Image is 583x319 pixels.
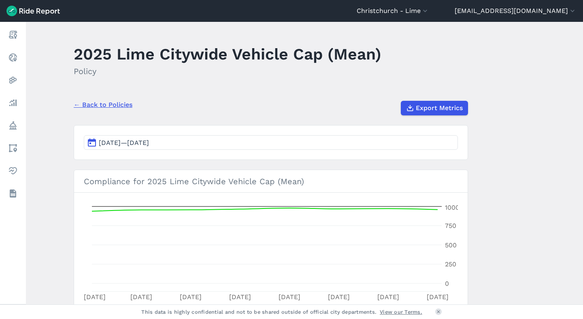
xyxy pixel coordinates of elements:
[455,6,577,16] button: [EMAIL_ADDRESS][DOMAIN_NAME]
[6,73,20,87] a: Heatmaps
[6,6,60,16] img: Ride Report
[6,164,20,178] a: Health
[99,139,149,147] span: [DATE]—[DATE]
[445,222,456,230] tspan: 750
[229,293,251,301] tspan: [DATE]
[84,135,458,150] button: [DATE]—[DATE]
[6,118,20,133] a: Policy
[401,101,468,115] button: Export Metrics
[6,141,20,155] a: Areas
[74,100,132,110] a: ← Back to Policies
[130,293,152,301] tspan: [DATE]
[6,186,20,201] a: Datasets
[416,103,463,113] span: Export Metrics
[74,170,468,193] h3: Compliance for 2025 Lime Citywide Vehicle Cap (Mean)
[445,280,449,287] tspan: 0
[180,293,202,301] tspan: [DATE]
[6,50,20,65] a: Realtime
[445,260,456,268] tspan: 250
[74,65,381,77] h2: Policy
[380,308,422,316] a: View our Terms.
[377,293,399,301] tspan: [DATE]
[84,293,106,301] tspan: [DATE]
[445,204,460,211] tspan: 1000
[328,293,350,301] tspan: [DATE]
[6,28,20,42] a: Report
[279,293,300,301] tspan: [DATE]
[357,6,429,16] button: Christchurch - Lime
[6,96,20,110] a: Analyze
[74,43,381,65] h1: 2025 Lime Citywide Vehicle Cap (Mean)
[427,293,449,301] tspan: [DATE]
[445,241,457,249] tspan: 500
